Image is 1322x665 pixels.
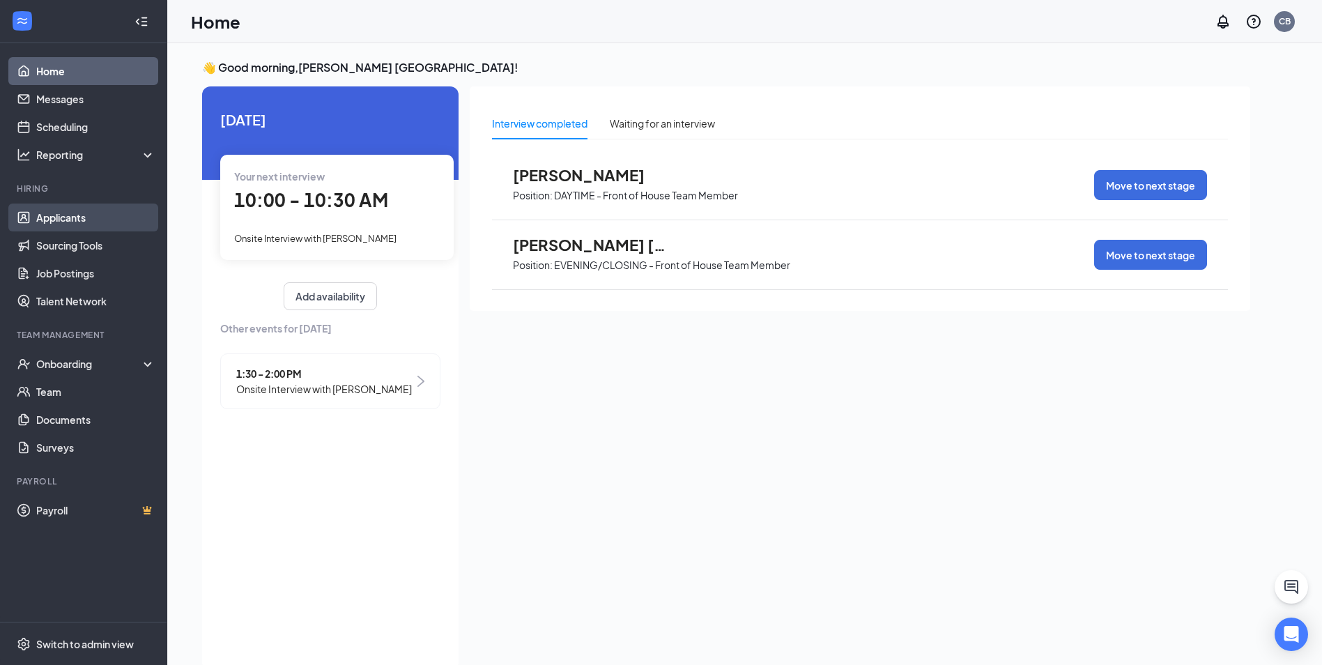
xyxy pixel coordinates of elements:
[134,15,148,29] svg: Collapse
[17,475,153,487] div: Payroll
[17,357,31,371] svg: UserCheck
[36,357,144,371] div: Onboarding
[236,366,412,381] span: 1:30 - 2:00 PM
[610,116,715,131] div: Waiting for an interview
[513,236,666,254] span: [PERSON_NAME] [PERSON_NAME]
[202,60,1250,75] h3: 👋 Good morning, [PERSON_NAME] [GEOGRAPHIC_DATA] !
[36,57,155,85] a: Home
[554,259,790,272] p: EVENING/CLOSING - Front of House Team Member
[1094,170,1207,200] button: Move to next stage
[36,496,155,524] a: PayrollCrown
[1283,579,1300,595] svg: ChatActive
[17,637,31,651] svg: Settings
[1279,15,1291,27] div: CB
[1275,618,1308,651] div: Open Intercom Messenger
[36,378,155,406] a: Team
[36,287,155,315] a: Talent Network
[284,282,377,310] button: Add availability
[234,170,325,183] span: Your next interview
[36,113,155,141] a: Scheduling
[1275,570,1308,604] button: ChatActive
[36,637,134,651] div: Switch to admin view
[513,259,553,272] p: Position:
[17,183,153,194] div: Hiring
[191,10,240,33] h1: Home
[36,231,155,259] a: Sourcing Tools
[236,381,412,397] span: Onsite Interview with [PERSON_NAME]
[492,116,587,131] div: Interview completed
[17,329,153,341] div: Team Management
[36,85,155,113] a: Messages
[1245,13,1262,30] svg: QuestionInfo
[1215,13,1231,30] svg: Notifications
[36,204,155,231] a: Applicants
[234,233,397,244] span: Onsite Interview with [PERSON_NAME]
[513,189,553,202] p: Position:
[17,148,31,162] svg: Analysis
[220,321,440,336] span: Other events for [DATE]
[36,406,155,434] a: Documents
[36,259,155,287] a: Job Postings
[220,109,440,130] span: [DATE]
[36,148,156,162] div: Reporting
[1094,240,1207,270] button: Move to next stage
[234,188,388,211] span: 10:00 - 10:30 AM
[554,189,738,202] p: DAYTIME - Front of House Team Member
[15,14,29,28] svg: WorkstreamLogo
[513,166,666,184] span: [PERSON_NAME]
[36,434,155,461] a: Surveys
